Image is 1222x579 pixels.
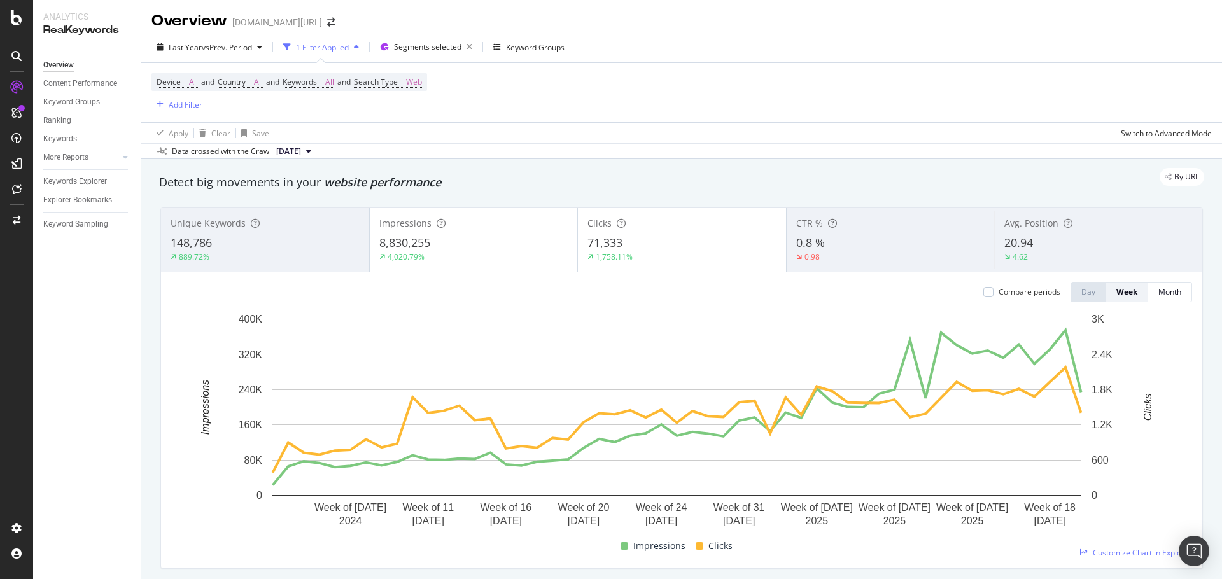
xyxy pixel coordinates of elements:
[1106,282,1148,302] button: Week
[43,95,132,109] a: Keyword Groups
[1092,314,1104,324] text: 3K
[633,538,685,554] span: Impressions
[157,76,181,87] span: Device
[283,76,317,87] span: Keywords
[271,144,316,159] button: [DATE]
[1116,123,1212,143] button: Switch to Advanced Mode
[239,384,263,395] text: 240K
[379,235,430,250] span: 8,830,255
[1004,217,1058,229] span: Avg. Position
[337,76,351,87] span: and
[43,132,77,146] div: Keywords
[596,251,633,262] div: 1,758.11%
[171,235,212,250] span: 148,786
[645,515,677,526] text: [DATE]
[43,218,132,231] a: Keyword Sampling
[171,312,1183,533] svg: A chart.
[388,251,425,262] div: 4,020.79%
[394,41,461,52] span: Segments selected
[806,515,829,526] text: 2025
[43,77,132,90] a: Content Performance
[319,76,323,87] span: =
[172,146,271,157] div: Data crossed with the Crawl
[1013,251,1028,262] div: 4.62
[796,217,823,229] span: CTR %
[636,502,687,513] text: Week of 24
[375,37,477,57] button: Segments selected
[1092,419,1113,430] text: 1.2K
[1121,128,1212,139] div: Switch to Advanced Mode
[339,515,362,526] text: 2024
[276,146,301,157] span: 2025 Sep. 2nd
[1004,235,1033,250] span: 20.94
[278,37,364,57] button: 1 Filter Applied
[189,73,198,91] span: All
[211,128,230,139] div: Clear
[354,76,398,87] span: Search Type
[43,95,100,109] div: Keyword Groups
[151,10,227,32] div: Overview
[194,123,230,143] button: Clear
[1158,286,1181,297] div: Month
[999,286,1060,297] div: Compare periods
[723,515,755,526] text: [DATE]
[151,97,202,112] button: Add Filter
[43,175,132,188] a: Keywords Explorer
[406,73,422,91] span: Web
[252,128,269,139] div: Save
[232,16,322,29] div: [DOMAIN_NAME][URL]
[43,23,130,38] div: RealKeywords
[151,37,267,57] button: Last YearvsPrev. Period
[558,502,610,513] text: Week of 20
[183,76,187,87] span: =
[713,502,765,513] text: Week of 31
[568,515,600,526] text: [DATE]
[1092,490,1097,501] text: 0
[151,123,188,143] button: Apply
[200,380,211,435] text: Impressions
[244,455,263,466] text: 80K
[936,502,1008,513] text: Week of [DATE]
[169,42,202,53] span: Last Year
[1080,547,1192,558] a: Customize Chart in Explorer
[883,515,906,526] text: 2025
[248,76,252,87] span: =
[1174,173,1199,181] span: By URL
[43,59,74,72] div: Overview
[43,193,112,207] div: Explorer Bookmarks
[859,502,931,513] text: Week of [DATE]
[1092,384,1113,395] text: 1.8K
[266,76,279,87] span: and
[1034,515,1065,526] text: [DATE]
[179,251,209,262] div: 889.72%
[488,37,570,57] button: Keyword Groups
[781,502,853,513] text: Week of [DATE]
[1179,536,1209,566] div: Open Intercom Messenger
[43,151,119,164] a: More Reports
[402,502,454,513] text: Week of 11
[43,114,132,127] a: Ranking
[587,217,612,229] span: Clicks
[43,114,71,127] div: Ranking
[961,515,984,526] text: 2025
[1148,282,1192,302] button: Month
[296,42,349,53] div: 1 Filter Applied
[506,42,565,53] div: Keyword Groups
[400,76,404,87] span: =
[239,419,263,430] text: 160K
[43,175,107,188] div: Keywords Explorer
[1092,455,1109,466] text: 600
[43,77,117,90] div: Content Performance
[239,349,263,359] text: 320K
[796,235,825,250] span: 0.8 %
[201,76,214,87] span: and
[169,128,188,139] div: Apply
[43,10,130,23] div: Analytics
[1116,286,1137,297] div: Week
[327,18,335,27] div: arrow-right-arrow-left
[1024,502,1076,513] text: Week of 18
[43,218,108,231] div: Keyword Sampling
[239,314,263,324] text: 400K
[314,502,386,513] text: Week of [DATE]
